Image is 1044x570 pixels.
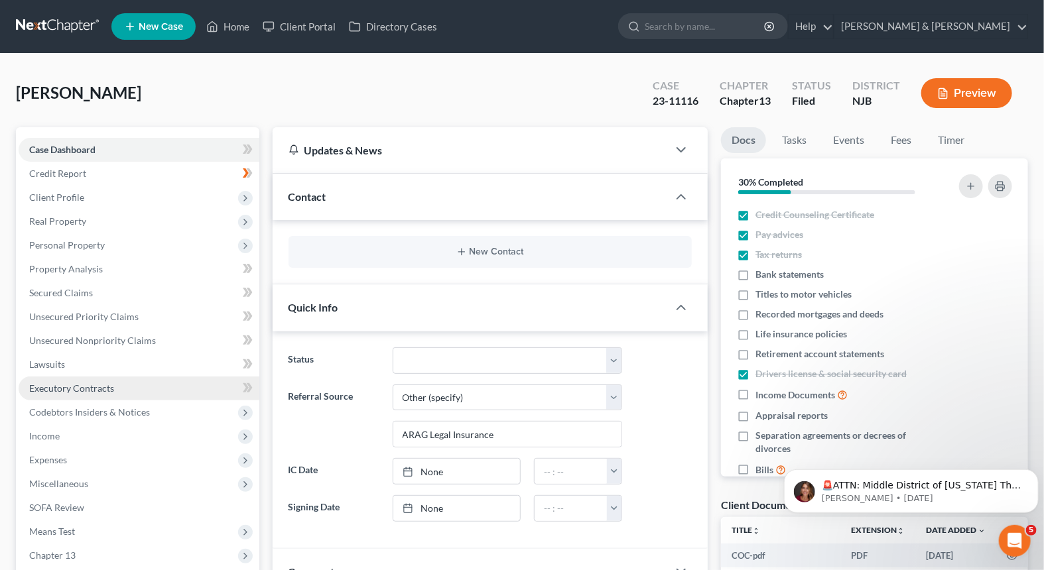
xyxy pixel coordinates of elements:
[282,495,386,522] label: Signing Date
[840,543,915,567] td: PDF
[755,268,824,281] span: Bank statements
[19,162,259,186] a: Credit Report
[852,78,900,93] div: District
[755,248,802,261] span: Tax returns
[342,15,444,38] a: Directory Cases
[393,496,521,521] a: None
[299,247,681,257] button: New Contact
[755,388,835,402] span: Income Documents
[645,14,766,38] input: Search by name...
[29,502,84,513] span: SOFA Review
[139,22,183,32] span: New Case
[282,458,386,484] label: IC Date
[19,281,259,305] a: Secured Claims
[29,335,156,346] span: Unsecured Nonpriority Claims
[792,93,831,109] div: Filed
[915,543,996,567] td: [DATE]
[755,429,940,455] span: Separation agreements or decrees of divorces
[393,422,622,447] input: Other Referral Source
[29,430,60,441] span: Income
[29,406,150,418] span: Codebtors Insiders & Notices
[752,527,760,535] i: unfold_more
[19,353,259,376] a: Lawsuits
[535,496,607,521] input: -- : --
[755,367,907,380] span: Drivers license & social security card
[921,78,1012,108] button: Preview
[19,496,259,520] a: SOFA Review
[19,305,259,329] a: Unsecured Priority Claims
[29,192,84,203] span: Client Profile
[755,327,847,341] span: Life insurance policies
[282,347,386,374] label: Status
[19,376,259,400] a: Executory Contracts
[755,208,874,221] span: Credit Counseling Certificate
[29,263,103,274] span: Property Analysis
[19,257,259,281] a: Property Analysis
[29,311,139,322] span: Unsecured Priority Claims
[29,215,86,227] span: Real Property
[29,287,93,298] span: Secured Claims
[535,459,607,484] input: -- : --
[29,239,105,251] span: Personal Property
[29,359,65,370] span: Lawsuits
[29,382,114,394] span: Executory Contracts
[282,384,386,448] label: Referral Source
[653,93,698,109] div: 23-11116
[653,78,698,93] div: Case
[759,94,771,107] span: 13
[928,127,976,153] a: Timer
[880,127,923,153] a: Fees
[29,549,76,561] span: Chapter 13
[29,526,75,537] span: Means Test
[256,15,342,38] a: Client Portal
[721,127,766,153] a: Docs
[755,463,773,477] span: Bills
[721,543,840,567] td: COC-pdf
[738,176,803,188] strong: 30% Completed
[834,15,1027,38] a: [PERSON_NAME] & [PERSON_NAME]
[29,168,86,179] span: Credit Report
[779,441,1044,534] iframe: Intercom notifications message
[19,329,259,353] a: Unsecured Nonpriority Claims
[755,228,803,241] span: Pay advices
[29,144,96,155] span: Case Dashboard
[16,83,141,102] span: [PERSON_NAME]
[999,525,1031,557] iframe: Intercom live chat
[1026,525,1037,536] span: 5
[755,288,852,301] span: Titles to motor vehicles
[289,143,652,157] div: Updates & News
[29,454,67,465] span: Expenses
[732,525,760,535] a: Titleunfold_more
[200,15,256,38] a: Home
[289,190,326,203] span: Contact
[852,93,900,109] div: NJB
[19,138,259,162] a: Case Dashboard
[393,459,521,484] a: None
[720,78,771,93] div: Chapter
[755,347,884,361] span: Retirement account statements
[789,15,833,38] a: Help
[755,308,883,321] span: Recorded mortgages and deeds
[771,127,817,153] a: Tasks
[289,301,338,313] span: Quick Info
[720,93,771,109] div: Chapter
[755,409,828,422] span: Appraisal reports
[822,127,875,153] a: Events
[721,498,806,512] div: Client Documents
[29,478,88,489] span: Miscellaneous
[792,78,831,93] div: Status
